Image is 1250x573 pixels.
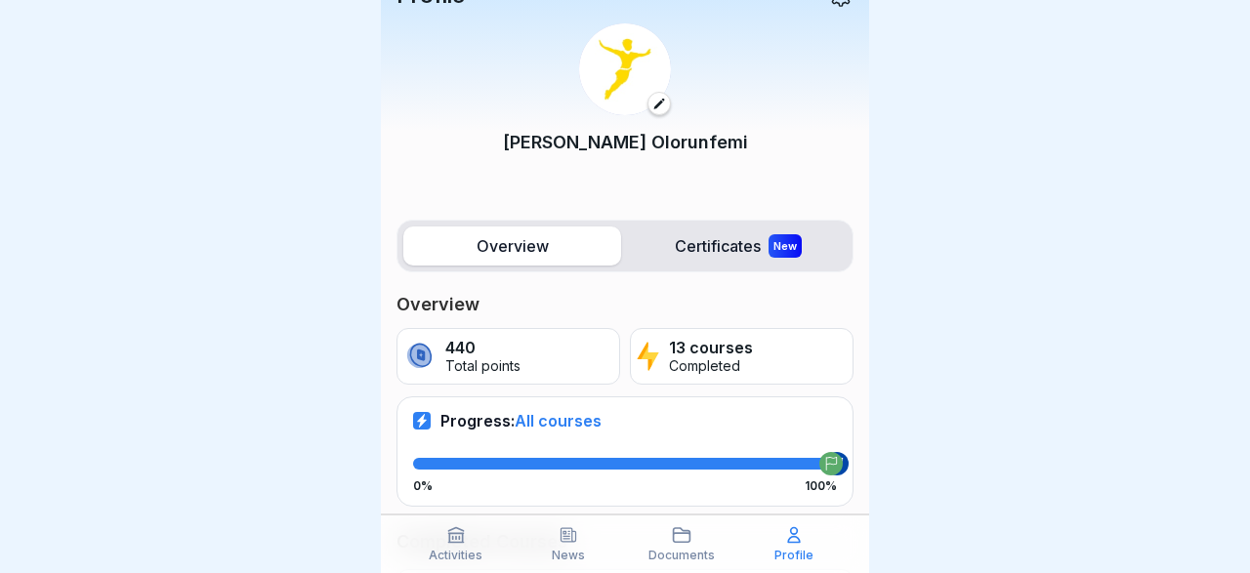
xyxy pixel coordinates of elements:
[637,340,659,373] img: lightning.svg
[805,479,837,493] p: 100%
[552,549,585,562] p: News
[669,358,753,375] p: Completed
[515,411,602,430] span: All courses
[429,549,482,562] p: Activities
[445,358,521,375] p: Total points
[629,226,847,266] label: Certificates
[403,340,436,373] img: coin.svg
[774,549,813,562] p: Profile
[403,226,621,266] label: Overview
[396,293,854,316] p: Overview
[445,339,521,357] p: 440
[579,23,671,115] img: vd4jgc378hxa8p7qw0fvrl7x.png
[669,339,753,357] p: 13 courses
[440,411,602,430] p: Progress:
[503,129,748,155] p: [PERSON_NAME] Olorunfemi
[413,479,433,493] p: 0%
[769,234,802,258] div: New
[648,549,715,562] p: Documents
